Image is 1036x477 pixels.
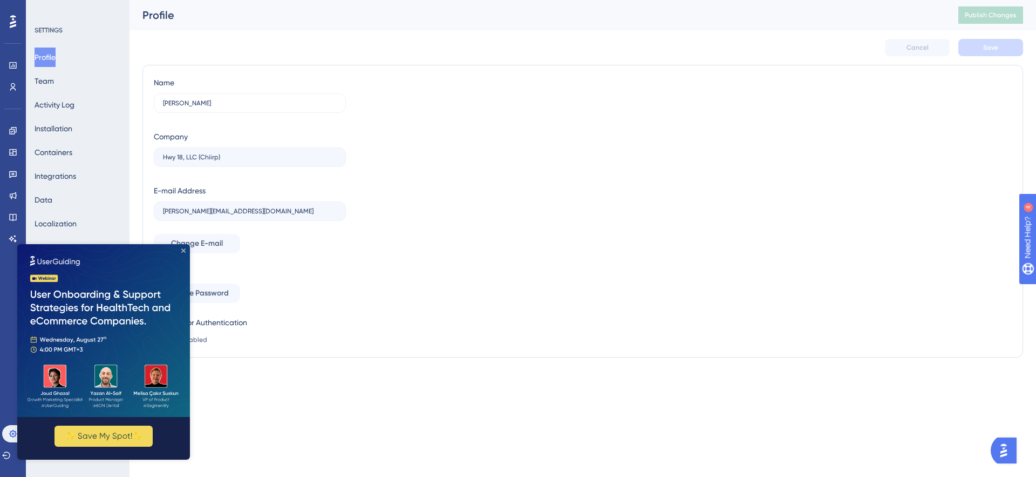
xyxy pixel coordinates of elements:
[37,182,135,203] button: ✨ Save My Spot!✨
[154,76,174,89] div: Name
[35,143,72,162] button: Containers
[166,287,229,300] span: Change Password
[163,99,337,107] input: Name Surname
[154,284,240,303] button: Change Password
[35,238,78,257] button: Subscription
[35,71,54,91] button: Team
[35,119,72,138] button: Installation
[958,39,1023,56] button: Save
[75,5,78,14] div: 4
[958,6,1023,24] button: Publish Changes
[154,130,188,143] div: Company
[885,39,950,56] button: Cancel
[35,214,77,233] button: Localization
[35,26,122,35] div: SETTINGS
[180,335,207,344] span: Disabled
[983,43,998,52] span: Save
[154,234,240,253] button: Change E-mail
[163,153,337,161] input: Company Name
[965,11,1017,19] span: Publish Changes
[35,166,76,186] button: Integrations
[163,207,337,215] input: E-mail Address
[25,3,67,16] span: Need Help?
[35,48,56,67] button: Profile
[154,266,346,279] div: Password
[142,8,931,23] div: Profile
[906,43,929,52] span: Cancel
[154,316,346,329] div: Two-Factor Authentication
[171,237,223,250] span: Change E-mail
[154,184,206,197] div: E-mail Address
[991,434,1023,467] iframe: UserGuiding AI Assistant Launcher
[35,190,52,210] button: Data
[164,4,168,9] div: Close Preview
[35,95,74,115] button: Activity Log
